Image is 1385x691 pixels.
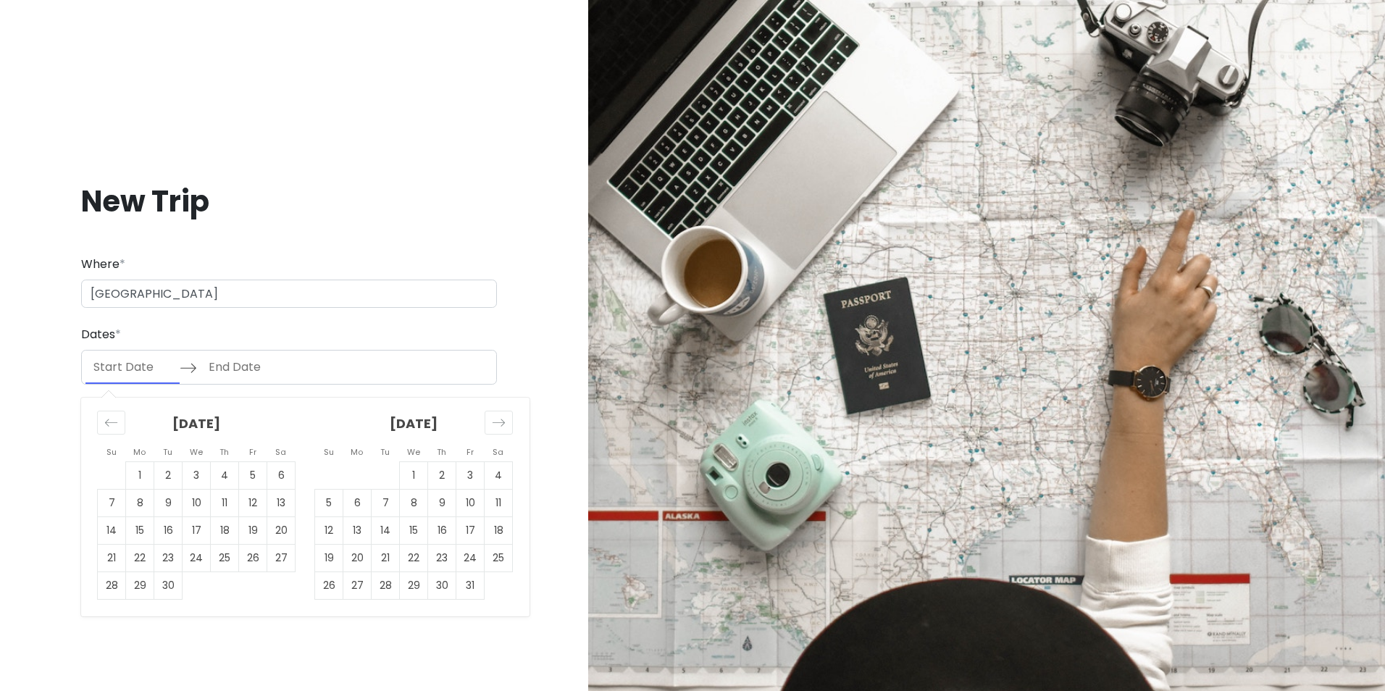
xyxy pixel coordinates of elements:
td: Choose Tuesday, October 7, 2025 as your check-in date. It’s available. [372,489,400,516]
small: We [407,446,420,458]
div: Move backward to switch to the previous month. [97,411,125,435]
td: Choose Wednesday, October 15, 2025 as your check-in date. It’s available. [400,516,428,544]
td: Choose Saturday, September 13, 2025 as your check-in date. It’s available. [267,489,296,516]
td: Choose Sunday, September 28, 2025 as your check-in date. It’s available. [98,571,126,599]
input: City (e.g., New York) [81,280,497,309]
td: Choose Friday, October 24, 2025 as your check-in date. It’s available. [456,544,485,571]
td: Choose Wednesday, September 17, 2025 as your check-in date. It’s available. [183,516,211,544]
small: Tu [163,446,172,458]
td: Choose Tuesday, September 30, 2025 as your check-in date. It’s available. [154,571,183,599]
strong: [DATE] [390,414,438,432]
td: Choose Tuesday, October 14, 2025 as your check-in date. It’s available. [372,516,400,544]
td: Choose Thursday, October 16, 2025 as your check-in date. It’s available. [428,516,456,544]
td: Choose Thursday, September 25, 2025 as your check-in date. It’s available. [211,544,239,571]
td: Choose Saturday, October 25, 2025 as your check-in date. It’s available. [485,544,513,571]
input: Start Date [85,351,180,384]
td: Choose Wednesday, September 24, 2025 as your check-in date. It’s available. [183,544,211,571]
small: Fr [466,446,474,458]
td: Choose Monday, September 1, 2025 as your check-in date. It’s available. [126,461,154,489]
td: Choose Wednesday, October 8, 2025 as your check-in date. It’s available. [400,489,428,516]
small: Sa [275,446,286,458]
td: Choose Sunday, October 19, 2025 as your check-in date. It’s available. [315,544,343,571]
small: Fr [249,446,256,458]
td: Choose Friday, September 5, 2025 as your check-in date. It’s available. [239,461,267,489]
td: Choose Saturday, October 11, 2025 as your check-in date. It’s available. [485,489,513,516]
td: Choose Tuesday, October 21, 2025 as your check-in date. It’s available. [372,544,400,571]
td: Choose Friday, October 31, 2025 as your check-in date. It’s available. [456,571,485,599]
td: Choose Saturday, October 18, 2025 as your check-in date. It’s available. [485,516,513,544]
td: Choose Sunday, October 12, 2025 as your check-in date. It’s available. [315,516,343,544]
td: Choose Tuesday, October 28, 2025 as your check-in date. It’s available. [372,571,400,599]
small: Th [219,446,229,458]
strong: [DATE] [172,414,220,432]
label: Dates [81,325,121,344]
td: Choose Sunday, September 7, 2025 as your check-in date. It’s available. [98,489,126,516]
td: Choose Sunday, October 5, 2025 as your check-in date. It’s available. [315,489,343,516]
td: Choose Thursday, October 23, 2025 as your check-in date. It’s available. [428,544,456,571]
td: Choose Wednesday, October 1, 2025 as your check-in date. It’s available. [400,461,428,489]
td: Choose Thursday, October 9, 2025 as your check-in date. It’s available. [428,489,456,516]
td: Choose Sunday, September 21, 2025 as your check-in date. It’s available. [98,544,126,571]
td: Choose Friday, October 10, 2025 as your check-in date. It’s available. [456,489,485,516]
small: Sa [493,446,503,458]
td: Choose Friday, September 26, 2025 as your check-in date. It’s available. [239,544,267,571]
h1: New Trip [81,183,497,220]
td: Choose Thursday, September 18, 2025 as your check-in date. It’s available. [211,516,239,544]
td: Choose Thursday, September 11, 2025 as your check-in date. It’s available. [211,489,239,516]
td: Choose Sunday, September 14, 2025 as your check-in date. It’s available. [98,516,126,544]
td: Choose Monday, October 20, 2025 as your check-in date. It’s available. [343,544,372,571]
td: Choose Saturday, September 20, 2025 as your check-in date. It’s available. [267,516,296,544]
td: Choose Thursday, October 30, 2025 as your check-in date. It’s available. [428,571,456,599]
td: Choose Monday, September 22, 2025 as your check-in date. It’s available. [126,544,154,571]
div: Calendar [81,398,530,616]
td: Choose Tuesday, September 9, 2025 as your check-in date. It’s available. [154,489,183,516]
small: We [190,446,203,458]
small: Mo [351,446,363,458]
td: Choose Saturday, September 27, 2025 as your check-in date. It’s available. [267,544,296,571]
label: Where [81,255,125,274]
td: Choose Wednesday, October 22, 2025 as your check-in date. It’s available. [400,544,428,571]
td: Choose Monday, September 15, 2025 as your check-in date. It’s available. [126,516,154,544]
td: Choose Tuesday, September 2, 2025 as your check-in date. It’s available. [154,461,183,489]
input: End Date [201,351,295,384]
td: Choose Thursday, September 4, 2025 as your check-in date. It’s available. [211,461,239,489]
td: Choose Wednesday, September 10, 2025 as your check-in date. It’s available. [183,489,211,516]
td: Choose Tuesday, September 23, 2025 as your check-in date. It’s available. [154,544,183,571]
td: Choose Saturday, September 6, 2025 as your check-in date. It’s available. [267,461,296,489]
td: Choose Monday, September 8, 2025 as your check-in date. It’s available. [126,489,154,516]
small: Tu [380,446,390,458]
td: Choose Friday, October 3, 2025 as your check-in date. It’s available. [456,461,485,489]
td: Choose Monday, October 13, 2025 as your check-in date. It’s available. [343,516,372,544]
td: Choose Wednesday, September 3, 2025 as your check-in date. It’s available. [183,461,211,489]
td: Choose Monday, September 29, 2025 as your check-in date. It’s available. [126,571,154,599]
td: Choose Friday, September 12, 2025 as your check-in date. It’s available. [239,489,267,516]
td: Choose Sunday, October 26, 2025 as your check-in date. It’s available. [315,571,343,599]
small: Mo [133,446,146,458]
div: Move forward to switch to the next month. [485,411,513,435]
td: Choose Wednesday, October 29, 2025 as your check-in date. It’s available. [400,571,428,599]
td: Choose Saturday, October 4, 2025 as your check-in date. It’s available. [485,461,513,489]
td: Choose Monday, October 6, 2025 as your check-in date. It’s available. [343,489,372,516]
small: Su [324,446,334,458]
small: Th [437,446,446,458]
td: Choose Monday, October 27, 2025 as your check-in date. It’s available. [343,571,372,599]
td: Choose Tuesday, September 16, 2025 as your check-in date. It’s available. [154,516,183,544]
td: Choose Thursday, October 2, 2025 as your check-in date. It’s available. [428,461,456,489]
td: Choose Friday, September 19, 2025 as your check-in date. It’s available. [239,516,267,544]
small: Su [106,446,117,458]
td: Choose Friday, October 17, 2025 as your check-in date. It’s available. [456,516,485,544]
